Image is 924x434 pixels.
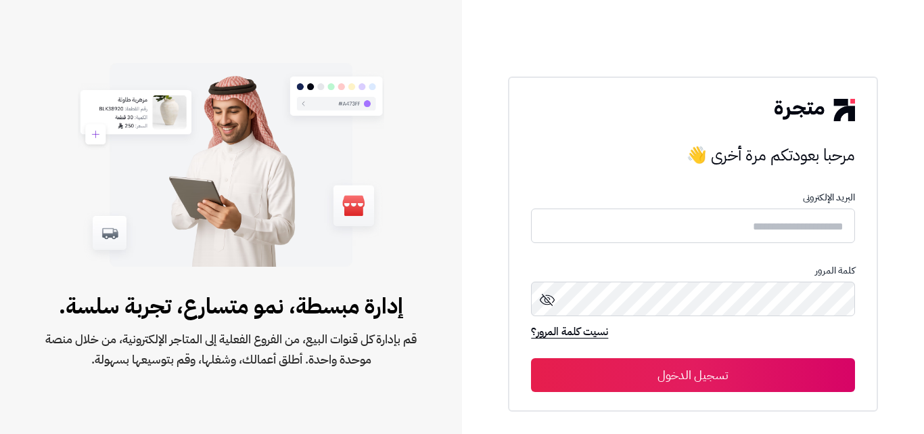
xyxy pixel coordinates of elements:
[531,142,854,169] h3: مرحبا بعودتكم مرة أخرى 👋
[531,192,854,203] p: البريد الإلكترونى
[531,324,608,343] a: نسيت كلمة المرور؟
[43,290,419,322] span: إدارة مبسطة، نمو متسارع، تجربة سلسة.
[531,265,854,276] p: كلمة المرور
[43,329,419,370] span: قم بإدارة كل قنوات البيع، من الفروع الفعلية إلى المتاجر الإلكترونية، من خلال منصة موحدة واحدة. أط...
[531,358,854,392] button: تسجيل الدخول
[775,99,854,121] img: logo-2.png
